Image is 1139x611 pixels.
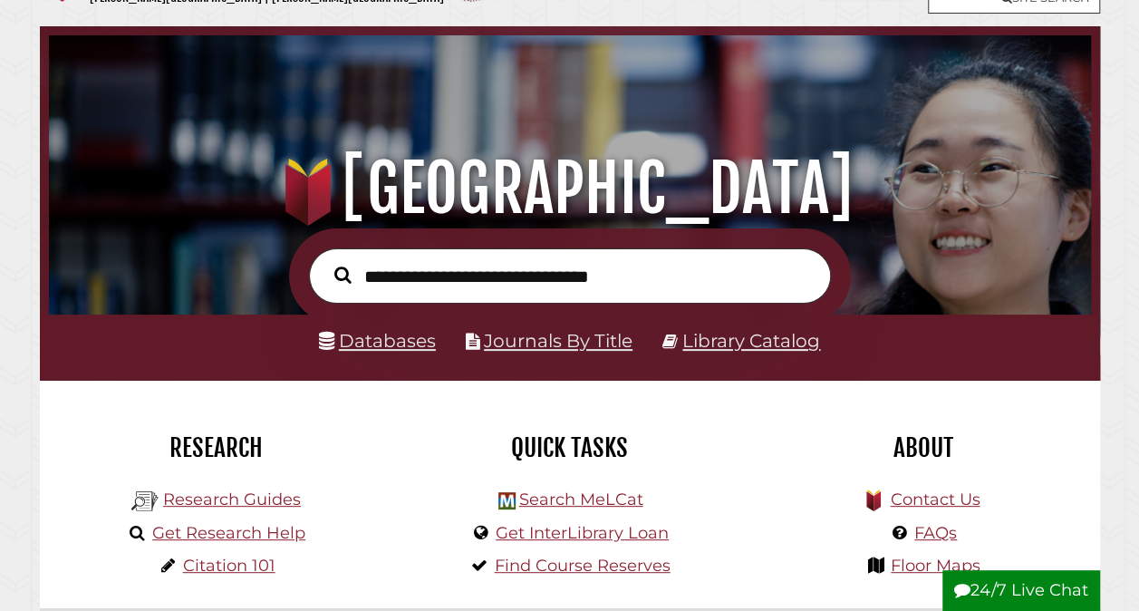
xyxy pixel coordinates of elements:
[498,492,516,509] img: Hekman Library Logo
[407,432,733,463] h2: Quick Tasks
[891,556,980,576] a: Floor Maps
[131,488,159,515] img: Hekman Library Logo
[319,330,436,352] a: Databases
[760,432,1086,463] h2: About
[495,556,671,576] a: Find Course Reserves
[682,330,820,352] a: Library Catalog
[890,490,980,509] a: Contact Us
[163,490,301,509] a: Research Guides
[334,266,352,284] i: Search
[53,432,380,463] h2: Research
[518,490,642,509] a: Search MeLCat
[152,523,305,543] a: Get Research Help
[325,262,361,288] button: Search
[914,523,957,543] a: FAQs
[484,330,632,352] a: Journals By Title
[496,523,669,543] a: Get InterLibrary Loan
[65,149,1073,228] h1: [GEOGRAPHIC_DATA]
[183,556,275,576] a: Citation 101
